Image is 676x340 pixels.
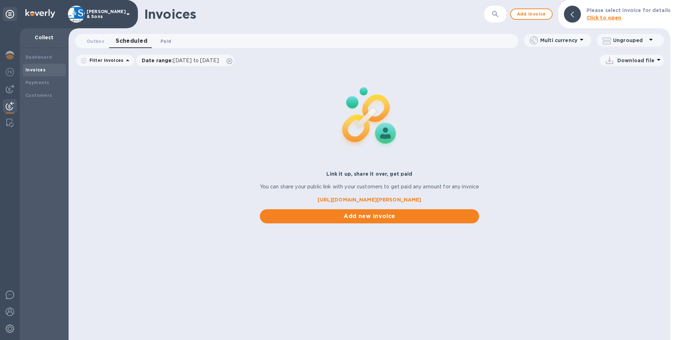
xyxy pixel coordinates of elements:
[25,67,46,72] b: Invoices
[540,37,577,44] p: Multi currency
[260,183,479,190] p: You can share your public link with your customers to get paid any amount for any invoice
[510,8,553,20] button: Add invoice
[266,212,474,221] span: Add new invoice
[587,15,622,20] b: Click to open
[87,57,123,63] p: Filter Invoices
[87,37,104,45] span: Outbox
[3,7,17,21] div: Unpin categories
[25,9,55,18] img: Logo
[6,68,14,76] img: Foreign exchange
[136,55,234,66] div: Date range:[DATE] to [DATE]
[25,80,49,85] b: Payments
[25,54,52,60] b: Dashboard
[25,93,52,98] b: Customers
[25,34,63,41] p: Collect
[260,196,479,204] a: [URL][DOMAIN_NAME][PERSON_NAME]
[87,9,122,19] p: [PERSON_NAME] & Sons
[517,10,546,18] span: Add invoice
[587,7,670,13] b: Please select invoice for details
[260,209,479,223] button: Add new invoice
[116,36,147,46] span: Scheduled
[613,37,647,44] p: Ungrouped
[142,57,222,64] p: Date range :
[173,58,219,63] span: [DATE] to [DATE]
[161,37,171,45] span: Paid
[144,7,196,22] h1: Invoices
[317,197,421,203] b: [URL][DOMAIN_NAME][PERSON_NAME]
[260,170,479,177] p: Link it up, share it over, get paid
[617,57,654,64] p: Download file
